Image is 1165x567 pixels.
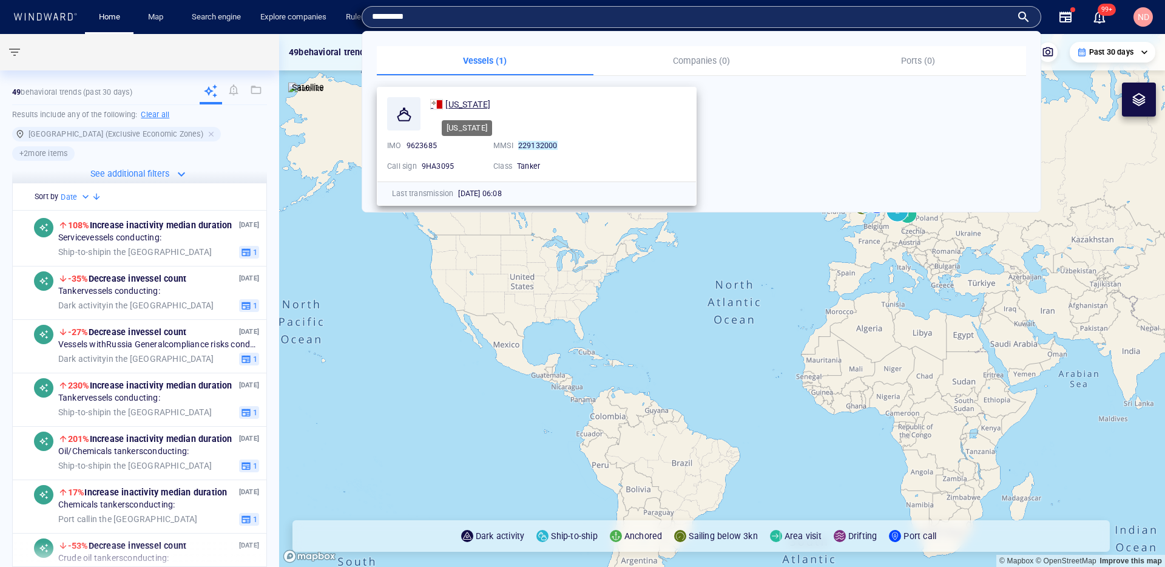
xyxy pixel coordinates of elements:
[239,513,259,526] button: 1
[58,514,90,524] span: Port call
[12,87,132,98] p: behavioral trends (Past 30 days)
[251,514,257,525] span: 1
[35,191,58,203] h6: Sort by
[239,433,259,445] p: [DATE]
[1089,47,1133,58] p: Past 30 days
[251,354,257,365] span: 1
[58,354,107,364] span: Dark activity
[68,220,90,230] span: 108%
[785,529,822,543] p: Area visit
[68,381,90,390] span: 230%
[292,80,324,95] p: Satellite
[283,549,336,563] a: Mapbox logo
[518,141,558,150] mark: 229132000
[848,529,877,543] p: Drifting
[58,300,107,310] span: Dark activity
[255,7,331,28] a: Explore companies
[624,529,663,543] p: Anchored
[288,83,324,95] img: satellite
[68,381,232,390] span: Increase in activity median duration
[1092,10,1107,24] button: 99+
[1099,557,1162,565] a: Map feedback
[68,487,228,497] span: Increase in activity median duration
[12,87,21,97] strong: 49
[1131,5,1155,29] button: ND
[239,299,259,313] button: 1
[239,220,259,231] p: [DATE]
[58,407,212,418] span: in the [GEOGRAPHIC_DATA]
[817,53,1019,68] p: Ports (0)
[251,300,257,311] span: 1
[392,188,453,199] p: Last transmission
[68,327,89,337] span: -27%
[476,529,525,543] p: Dark activity
[239,406,259,419] button: 1
[1077,47,1148,58] div: Past 30 days
[384,53,586,68] p: Vessels (1)
[68,434,90,444] span: 201%
[251,247,257,258] span: 1
[143,7,172,28] a: Map
[1113,512,1156,558] iframe: Chat
[90,166,189,183] button: See additional filters
[493,161,512,172] p: Class
[279,34,1165,567] canvas: Map
[58,233,161,244] span: Service vessels conducting:
[458,189,501,198] span: [DATE] 06:08
[601,53,803,68] p: Companies (0)
[493,140,513,151] p: MMSI
[68,274,186,283] span: Decrease in vessel count
[58,287,160,297] span: Tanker vessels conducting:
[251,407,257,418] span: 1
[90,166,169,181] p: See additional filters
[58,447,189,458] span: Oil/Chemicals tankers conducting:
[68,541,186,551] span: Decrease in vessel count
[12,127,221,141] div: [GEOGRAPHIC_DATA] (Exclusive Economic Zones)
[1092,10,1107,24] div: Notification center
[387,161,417,172] p: Call sign
[61,191,77,203] h6: Date
[239,380,259,392] p: [DATE]
[387,140,402,151] p: IMO
[68,220,232,230] span: Increase in activity median duration
[239,353,259,366] button: 1
[58,300,214,311] span: in the [GEOGRAPHIC_DATA]
[239,540,259,552] p: [DATE]
[58,247,212,258] span: in the [GEOGRAPHIC_DATA]
[1098,4,1116,16] span: 99+
[58,500,175,511] span: Chemicals tankers conducting:
[239,487,259,498] p: [DATE]
[689,529,757,543] p: Sailing below 3kn
[29,128,203,140] h6: [GEOGRAPHIC_DATA] (Exclusive Economic Zones)
[94,7,125,28] a: Home
[251,461,257,472] span: 1
[58,354,214,365] span: in the [GEOGRAPHIC_DATA]
[407,141,437,150] span: 9623685
[239,327,259,338] p: [DATE]
[239,273,259,285] p: [DATE]
[1138,12,1149,22] span: ND
[239,246,259,259] button: 1
[68,327,186,337] span: Decrease in vessel count
[141,109,169,121] h6: Clear all
[68,274,89,283] span: -35%
[422,161,454,171] span: 9HA3095
[58,407,104,417] span: Ship-to-ship
[239,460,259,473] button: 1
[68,487,85,497] span: 17%
[58,393,160,404] span: Tanker vessels conducting:
[68,541,89,551] span: -53%
[90,7,129,28] button: Home
[61,191,92,203] div: Date
[58,461,104,470] span: Ship-to-ship
[445,100,490,109] span: [US_STATE]
[187,7,246,28] a: Search engine
[341,7,391,28] a: Rule engine
[19,148,67,160] h6: + 2 more items
[68,434,232,444] span: Increase in activity median duration
[58,514,198,525] span: in the [GEOGRAPHIC_DATA]
[903,529,936,543] p: Port call
[58,461,212,472] span: in the [GEOGRAPHIC_DATA]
